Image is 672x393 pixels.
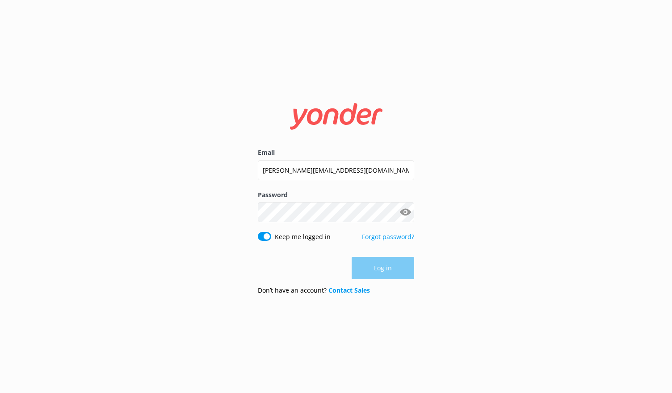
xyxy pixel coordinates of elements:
a: Forgot password? [362,232,414,241]
label: Email [258,148,414,157]
button: Show password [396,203,414,221]
a: Contact Sales [328,286,370,294]
input: user@emailaddress.com [258,160,414,180]
label: Password [258,190,414,200]
p: Don’t have an account? [258,285,370,295]
label: Keep me logged in [275,232,331,242]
